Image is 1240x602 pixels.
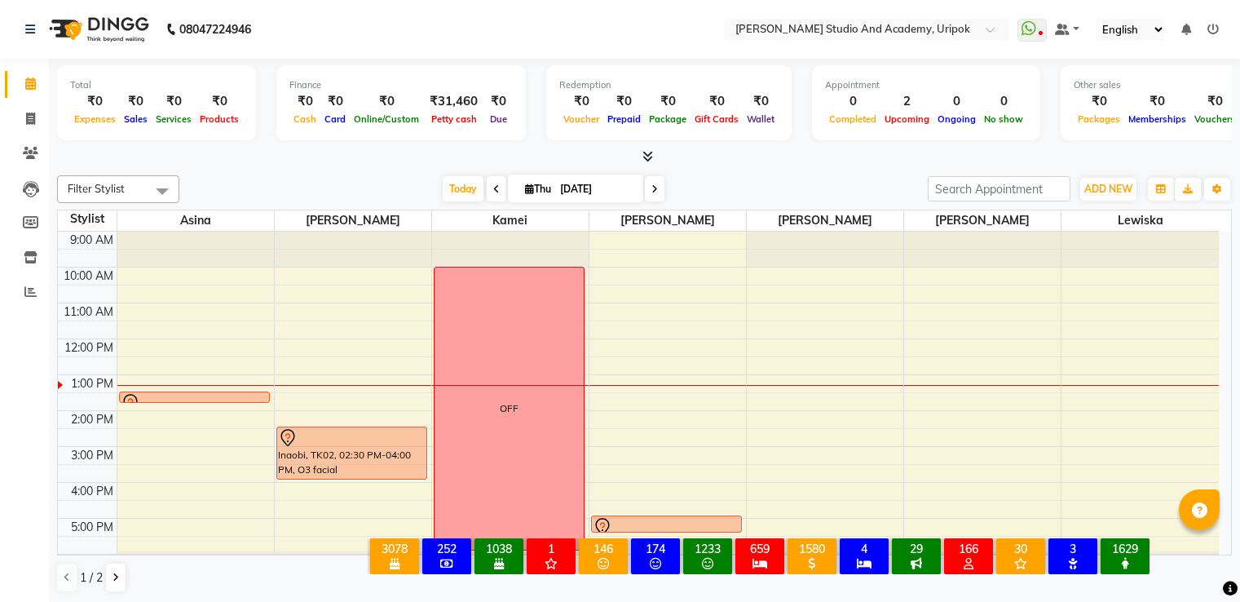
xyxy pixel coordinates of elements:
span: Wallet [743,113,779,125]
button: ADD NEW [1080,178,1136,201]
div: bidyaton moirangthem, TK03, 01:30 PM-01:45 PM, Eye Brow [120,392,269,402]
span: [PERSON_NAME] [904,210,1061,231]
span: Prepaid [603,113,645,125]
div: ₹0 [743,92,779,111]
div: 146 [582,542,624,556]
div: 0 [933,92,980,111]
div: Redemption [559,78,779,92]
div: 0 [980,92,1027,111]
div: ₹0 [1124,92,1190,111]
span: Card [320,113,350,125]
div: ₹0 [70,92,120,111]
span: ADD NEW [1084,183,1132,195]
div: 3:00 PM [68,447,117,464]
div: 3 [1052,542,1094,556]
span: Upcoming [880,113,933,125]
div: bandana shamurailatpam, TK01, 05:00 PM-05:30 PM, Wash And Blow Dry [DEMOGRAPHIC_DATA] [592,516,741,532]
div: 1038 [478,542,520,556]
div: ₹0 [289,92,320,111]
div: 2 [880,92,933,111]
div: ₹0 [320,92,350,111]
div: 5:00 PM [68,519,117,536]
span: Filter Stylist [68,182,125,195]
div: 30 [1000,542,1042,556]
span: [PERSON_NAME] [589,210,746,231]
div: ₹0 [152,92,196,111]
div: 1 [530,542,572,556]
span: Products [196,113,243,125]
span: Expenses [70,113,120,125]
span: Today [443,176,483,201]
span: Asina [117,210,274,231]
div: 6:00 PM [68,555,117,572]
div: 1629 [1104,542,1146,556]
span: Petty cash [427,113,481,125]
div: ₹31,460 [423,92,484,111]
div: 2:00 PM [68,411,117,428]
div: OFF [500,401,519,416]
span: Lewiska [1061,210,1219,231]
div: 9:00 AM [67,232,117,249]
span: Gift Cards [691,113,743,125]
iframe: chat widget [1172,537,1224,586]
div: 4:00 PM [68,483,117,500]
div: 1:00 PM [68,375,117,392]
span: [PERSON_NAME] [747,210,903,231]
div: ₹0 [120,92,152,111]
img: logo [42,7,153,52]
div: 3078 [373,542,416,556]
input: Search Appointment [928,176,1070,201]
span: No show [980,113,1027,125]
span: Thu [521,183,555,195]
span: Services [152,113,196,125]
span: Online/Custom [350,113,423,125]
div: 659 [739,542,781,556]
span: Completed [825,113,880,125]
span: Voucher [559,113,603,125]
span: Kamei [432,210,589,231]
div: Stylist [58,210,117,228]
div: 1580 [791,542,833,556]
div: Appointment [825,78,1027,92]
div: 174 [634,542,677,556]
span: Sales [120,113,152,125]
span: Due [486,113,511,125]
div: 11:00 AM [60,303,117,321]
div: 12:00 PM [61,339,117,356]
div: 4 [843,542,885,556]
span: Package [645,113,691,125]
div: Inaobi, TK02, 02:30 PM-04:00 PM, O3 facial [277,427,426,479]
div: ₹0 [645,92,691,111]
div: 29 [895,542,938,556]
div: ₹0 [196,92,243,111]
div: 0 [825,92,880,111]
b: 08047224946 [179,7,251,52]
div: ₹0 [691,92,743,111]
div: ₹0 [603,92,645,111]
div: Finance [289,78,513,92]
div: 166 [947,542,990,556]
span: Memberships [1124,113,1190,125]
div: Total [70,78,243,92]
span: [PERSON_NAME] [275,210,431,231]
div: ₹0 [1074,92,1124,111]
div: ₹0 [350,92,423,111]
span: Packages [1074,113,1124,125]
div: 252 [426,542,468,556]
div: ₹0 [484,92,513,111]
span: Vouchers [1190,113,1239,125]
div: 1233 [686,542,729,556]
div: 10:00 AM [60,268,117,285]
div: ₹0 [559,92,603,111]
input: 2025-09-04 [555,177,637,201]
div: ₹0 [1190,92,1239,111]
span: Ongoing [933,113,980,125]
span: 1 / 2 [80,569,103,587]
span: Cash [289,113,320,125]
